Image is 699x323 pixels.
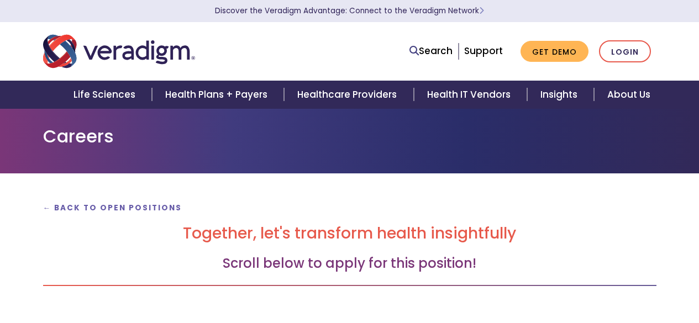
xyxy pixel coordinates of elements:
[594,81,664,109] a: About Us
[43,33,195,70] img: Veradigm logo
[599,40,651,63] a: Login
[527,81,594,109] a: Insights
[409,44,453,59] a: Search
[479,6,484,16] span: Learn More
[414,81,527,109] a: Health IT Vendors
[464,44,503,57] a: Support
[60,81,152,109] a: Life Sciences
[152,81,284,109] a: Health Plans + Payers
[284,81,413,109] a: Healthcare Providers
[43,203,182,213] a: ← Back to Open Positions
[43,256,656,272] h3: Scroll below to apply for this position!
[43,126,656,147] h1: Careers
[215,6,484,16] a: Discover the Veradigm Advantage: Connect to the Veradigm NetworkLearn More
[43,224,656,243] h2: Together, let's transform health insightfully
[521,41,588,62] a: Get Demo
